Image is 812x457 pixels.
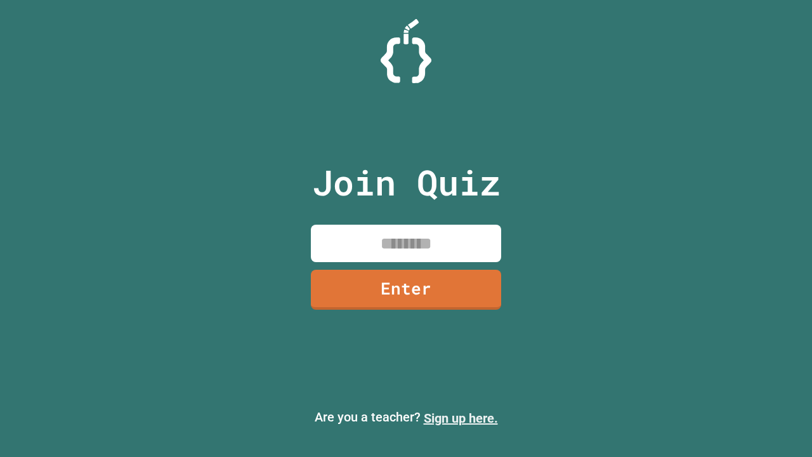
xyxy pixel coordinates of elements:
iframe: chat widget [707,351,799,405]
img: Logo.svg [381,19,431,83]
iframe: chat widget [759,406,799,444]
a: Enter [311,270,501,310]
p: Join Quiz [312,156,501,209]
a: Sign up here. [424,411,498,426]
p: Are you a teacher? [10,407,802,428]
